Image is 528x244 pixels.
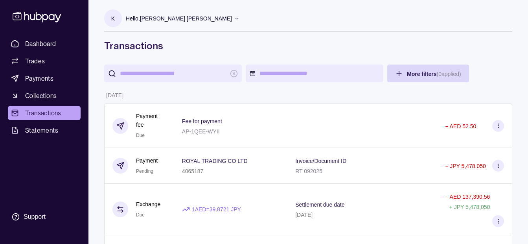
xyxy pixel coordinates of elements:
[136,212,145,218] span: Due
[295,158,346,164] p: Invoice/Document ID
[8,209,81,225] a: Support
[8,71,81,85] a: Payments
[136,168,153,174] span: Pending
[8,37,81,51] a: Dashboard
[407,71,461,77] span: More filters
[445,123,476,129] p: − AED 52.50
[136,133,145,138] span: Due
[8,106,81,120] a: Transactions
[120,65,226,82] input: search
[25,56,45,66] span: Trades
[25,74,53,83] span: Payments
[182,118,222,124] p: Fee for payment
[295,201,344,208] p: Settlement due date
[111,14,115,23] p: K
[182,158,248,164] p: ROYAL TRADING CO LTD
[25,39,56,48] span: Dashboard
[436,71,461,77] p: ( 0 applied)
[387,65,469,82] button: More filters(0applied)
[25,126,58,135] span: Statements
[445,163,486,169] p: − JPY 5,478,050
[182,128,220,135] p: AP-1QEE-WYII
[136,112,166,129] p: Payment fee
[192,205,241,214] p: 1 AED = 39.8721 JPY
[182,168,204,174] p: 4065187
[445,194,490,200] p: − AED 137,390.56
[106,92,123,98] p: [DATE]
[104,39,512,52] h1: Transactions
[295,168,322,174] p: RT 092025
[25,108,61,118] span: Transactions
[24,213,46,221] div: Support
[449,204,490,210] p: + JPY 5,478,050
[8,54,81,68] a: Trades
[136,200,160,209] p: Exchange
[136,156,158,165] p: Payment
[295,212,313,218] p: [DATE]
[8,89,81,103] a: Collections
[126,14,232,23] p: Hello, [PERSON_NAME] [PERSON_NAME]
[25,91,57,100] span: Collections
[8,123,81,137] a: Statements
